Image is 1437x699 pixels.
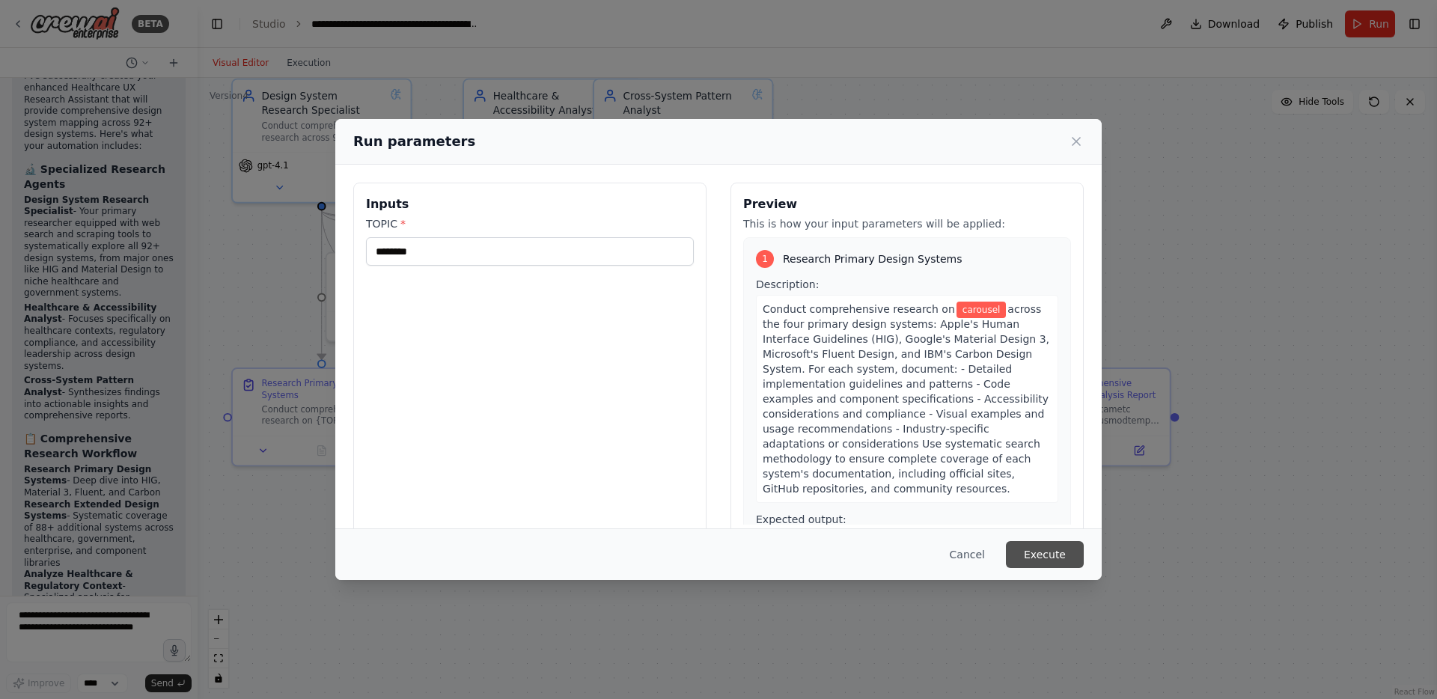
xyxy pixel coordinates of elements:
span: Variable: TOPIC [957,302,1007,318]
p: This is how your input parameters will be applied: [743,216,1071,231]
h2: Run parameters [353,131,475,152]
span: Research Primary Design Systems [783,251,962,266]
button: Execute [1006,541,1084,568]
h3: Inputs [366,195,694,213]
div: 1 [756,250,774,268]
h3: Preview [743,195,1071,213]
span: across the four primary design systems: Apple's Human Interface Guidelines (HIG), Google's Materi... [763,303,1049,495]
span: Description: [756,278,819,290]
span: Expected output: [756,513,846,525]
label: TOPIC [366,216,694,231]
button: Cancel [938,541,997,568]
span: Conduct comprehensive research on [763,303,955,315]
